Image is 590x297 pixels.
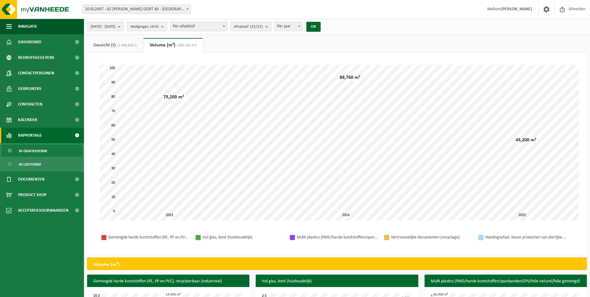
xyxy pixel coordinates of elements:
span: Acceptatievoorwaarden [18,203,68,218]
span: Vestigingen [130,22,159,31]
button: [DATE] - [DATE] [87,22,124,31]
span: Per afvalstof [170,22,227,31]
span: 10-812407 - AZ JAN PALFIJN GENT AV - GENT [82,5,191,14]
div: Multi plastics (PMD/harde kunststoffen/spanbanden/EPS/folie naturel/folie gemengd) [297,233,378,241]
div: 45,200 m³ [514,137,538,143]
span: In lijstvorm [19,158,41,170]
button: Afvalstof(25/25) [230,22,271,31]
span: (209,160 m³) [175,44,197,47]
h2: Volume (m³) [87,258,126,271]
div: Hol glas, bont (huishoudelijk) [202,233,283,241]
div: Gemengde harde kunststoffen (PE, PP en PVC), recycleerbaar (industrieel) [108,233,189,241]
a: In grafiekvorm [2,145,82,157]
count: (25/25) [250,25,263,29]
div: Voedingsafval, bevat producten van dierlijke oorsprong, onverpakt, categorie 3 [485,233,566,241]
span: Contracten [18,97,42,112]
h3: Multi plastics (PMD/harde kunststoffen/spanbanden/EPS/folie naturel/folie gemengd) [425,275,587,288]
span: Navigatie [18,19,37,34]
span: Afvalstof [234,22,263,31]
a: Gewicht (t) [87,38,143,52]
span: In grafiekvorm [19,145,47,157]
span: Rapportage [18,128,42,143]
count: (4/4) [150,25,159,29]
span: Dashboard [18,34,41,50]
span: [DATE] - [DATE] [91,22,115,31]
span: Bedrijfsgegevens [18,50,54,65]
strong: [PERSON_NAME] [501,7,532,12]
button: Vestigingen(4/4) [127,22,167,31]
a: In lijstvorm [2,158,82,170]
div: 36,000 m³ [432,292,450,297]
a: Volume (m³) [143,38,203,52]
span: Gebruikers [18,81,41,97]
div: 14,000 m³ [164,292,182,297]
div: Vertrouwelijke documenten (recyclage) [391,233,472,241]
span: Product Shop [18,187,46,203]
h3: Gemengde harde kunststoffen (PE, PP en PVC), recycleerbaar (industrieel) [87,275,249,288]
span: Kalender [18,112,37,128]
span: Per jaar [274,22,303,31]
span: (1 448,610 t) [116,44,137,47]
span: Documenten [18,172,44,187]
span: Contactpersonen [18,65,54,81]
div: 88,760 m³ [338,74,362,81]
h3: Hol glas, bont (huishoudelijk) [256,275,418,288]
div: 75,200 m³ [162,94,185,100]
button: OK [306,22,321,32]
span: Per jaar [275,22,302,31]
